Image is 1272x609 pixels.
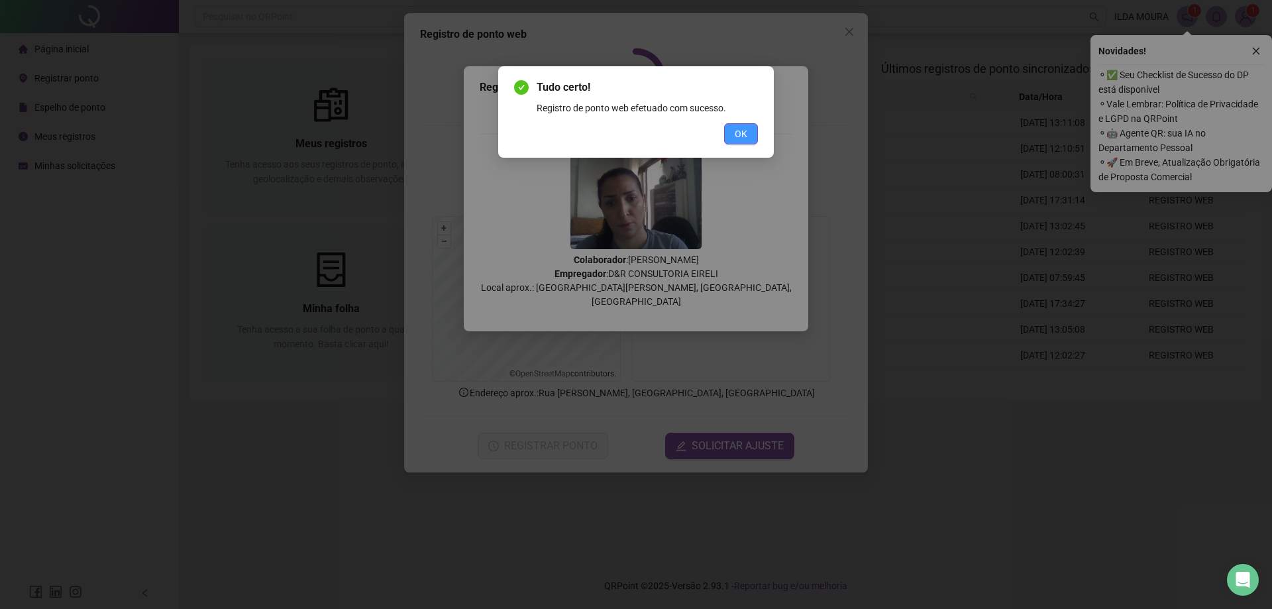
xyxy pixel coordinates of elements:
[514,80,529,95] span: check-circle
[537,80,758,95] span: Tudo certo!
[735,127,747,141] span: OK
[724,123,758,144] button: OK
[1227,564,1259,596] div: Open Intercom Messenger
[537,101,758,115] div: Registro de ponto web efetuado com sucesso.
